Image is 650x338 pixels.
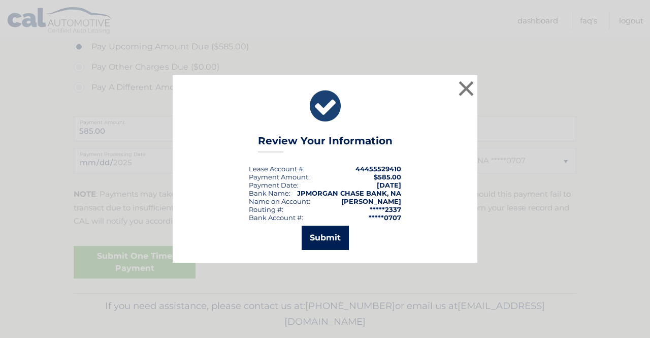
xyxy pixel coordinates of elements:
[258,135,393,152] h3: Review Your Information
[249,213,303,222] div: Bank Account #:
[297,189,401,197] strong: JPMORGAN CHASE BANK, NA
[377,181,401,189] span: [DATE]
[341,197,401,205] strong: [PERSON_NAME]
[302,226,349,250] button: Submit
[249,181,297,189] span: Payment Date
[249,205,283,213] div: Routing #:
[355,165,401,173] strong: 44455529410
[249,181,299,189] div: :
[456,78,476,99] button: ×
[249,189,290,197] div: Bank Name:
[249,197,310,205] div: Name on Account:
[374,173,401,181] span: $585.00
[249,165,305,173] div: Lease Account #:
[249,173,310,181] div: Payment Amount:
